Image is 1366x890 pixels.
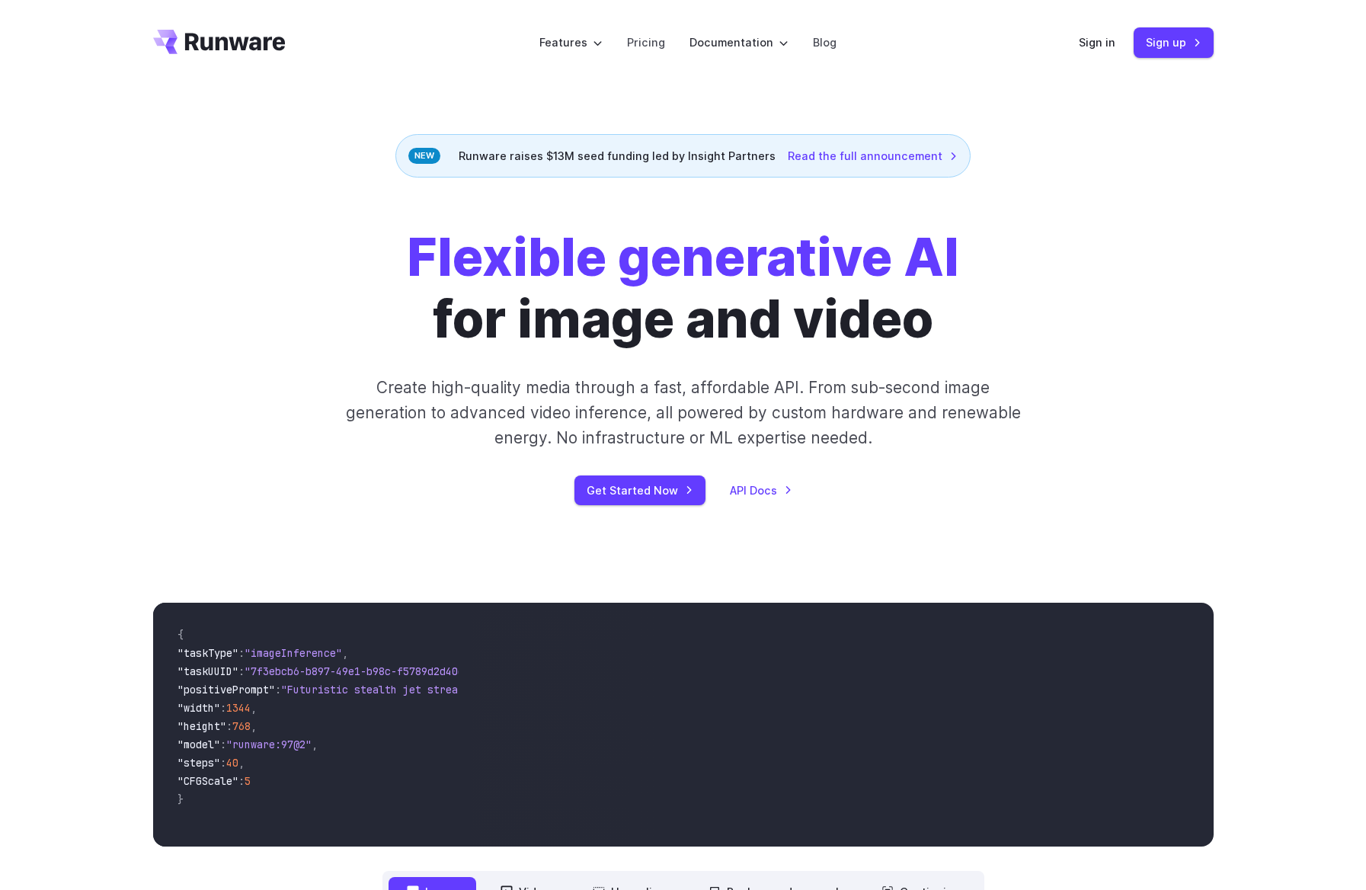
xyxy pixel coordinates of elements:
span: "Futuristic stealth jet streaking through a neon-lit cityscape with glowing purple exhaust" [281,683,836,696]
span: , [251,701,257,715]
h1: for image and video [407,226,959,351]
a: Sign in [1079,34,1115,51]
label: Features [539,34,603,51]
span: : [226,719,232,733]
span: : [220,701,226,715]
span: "height" [178,719,226,733]
a: Go to / [153,30,286,54]
span: "model" [178,738,220,751]
strong: Flexible generative AI [407,226,959,288]
span: "positivePrompt" [178,683,275,696]
span: , [238,756,245,770]
span: "CFGScale" [178,774,238,788]
span: "taskType" [178,646,238,660]
span: : [220,738,226,751]
span: { [178,628,184,642]
span: : [238,646,245,660]
div: Runware raises $13M seed funding led by Insight Partners [395,134,971,178]
span: "imageInference" [245,646,342,660]
span: "taskUUID" [178,664,238,678]
a: Read the full announcement [788,147,958,165]
span: 1344 [226,701,251,715]
label: Documentation [689,34,789,51]
span: "runware:97@2" [226,738,312,751]
span: : [275,683,281,696]
span: : [238,664,245,678]
span: , [312,738,318,751]
p: Create high-quality media through a fast, affordable API. From sub-second image generation to adv... [344,375,1022,451]
a: Pricing [627,34,665,51]
a: Get Started Now [574,475,705,505]
span: "7f3ebcb6-b897-49e1-b98c-f5789d2d40d7" [245,664,476,678]
span: , [342,646,348,660]
span: 40 [226,756,238,770]
a: Blog [813,34,837,51]
span: : [238,774,245,788]
span: } [178,792,184,806]
span: 5 [245,774,251,788]
span: "steps" [178,756,220,770]
a: Sign up [1134,27,1214,57]
span: "width" [178,701,220,715]
span: : [220,756,226,770]
a: API Docs [730,482,792,499]
span: , [251,719,257,733]
span: 768 [232,719,251,733]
